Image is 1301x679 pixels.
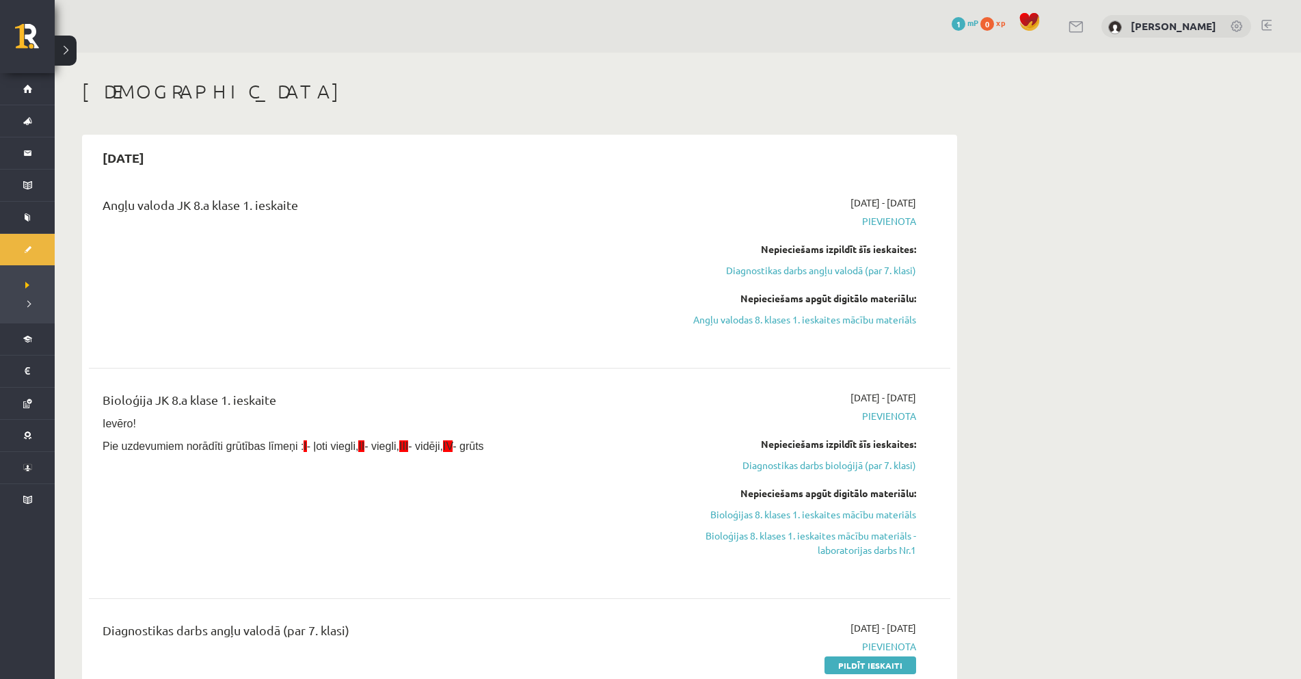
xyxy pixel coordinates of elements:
[103,440,484,452] span: Pie uzdevumiem norādīti grūtības līmeņi : - ļoti viegli, - viegli, - vidēji, - grūts
[304,440,306,452] span: I
[952,17,965,31] span: 1
[399,440,408,452] span: III
[1108,21,1122,34] img: Alise Dilevka
[358,440,364,452] span: II
[824,656,916,674] a: Pildīt ieskaiti
[658,214,916,228] span: Pievienota
[103,418,136,429] span: Ievēro!
[658,409,916,423] span: Pievienota
[15,24,55,58] a: Rīgas 1. Tālmācības vidusskola
[658,486,916,501] div: Nepieciešams apgūt digitālo materiālu:
[658,291,916,306] div: Nepieciešams apgūt digitālo materiālu:
[658,437,916,451] div: Nepieciešams izpildīt šīs ieskaites:
[443,440,453,452] span: IV
[980,17,994,31] span: 0
[967,17,978,28] span: mP
[850,390,916,405] span: [DATE] - [DATE]
[103,196,638,221] div: Angļu valoda JK 8.a klase 1. ieskaite
[658,458,916,472] a: Diagnostikas darbs bioloģijā (par 7. klasi)
[103,390,638,416] div: Bioloģija JK 8.a klase 1. ieskaite
[952,17,978,28] a: 1 mP
[89,142,158,174] h2: [DATE]
[658,312,916,327] a: Angļu valodas 8. klases 1. ieskaites mācību materiāls
[658,529,916,557] a: Bioloģijas 8. klases 1. ieskaites mācību materiāls - laboratorijas darbs Nr.1
[658,507,916,522] a: Bioloģijas 8. klases 1. ieskaites mācību materiāls
[82,80,957,103] h1: [DEMOGRAPHIC_DATA]
[850,621,916,635] span: [DATE] - [DATE]
[996,17,1005,28] span: xp
[850,196,916,210] span: [DATE] - [DATE]
[103,621,638,646] div: Diagnostikas darbs angļu valodā (par 7. klasi)
[658,263,916,278] a: Diagnostikas darbs angļu valodā (par 7. klasi)
[1131,19,1216,33] a: [PERSON_NAME]
[980,17,1012,28] a: 0 xp
[658,639,916,654] span: Pievienota
[658,242,916,256] div: Nepieciešams izpildīt šīs ieskaites:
